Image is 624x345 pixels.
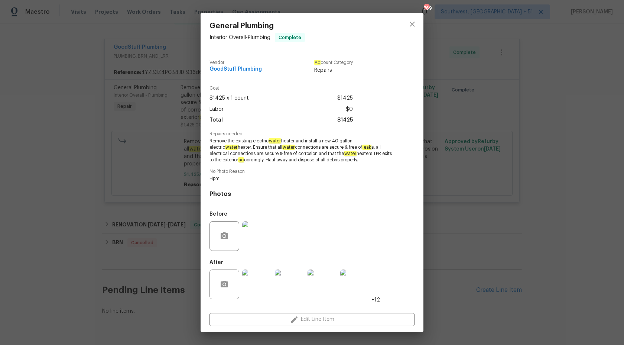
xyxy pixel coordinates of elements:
h4: Photos [209,190,415,198]
span: count Category [314,60,353,65]
em: leak [362,145,371,150]
div: 769 [424,4,429,12]
span: GoodStuff Plumbing [209,67,262,72]
span: +12 [371,296,380,304]
span: General Plumbing [209,22,305,30]
span: Labor [209,104,224,115]
span: Repairs needed [209,132,415,136]
em: water [344,151,357,156]
span: Complete [276,34,304,41]
button: close [403,15,421,33]
span: $1425 [337,115,353,126]
span: $1425 x 1 count [209,93,249,104]
em: water [282,145,295,150]
span: Repairs [314,67,353,74]
span: $0 [346,104,353,115]
span: No Photo Reason [209,169,415,174]
em: Ac [314,60,321,65]
span: Interior Overall - Plumbing [209,35,270,40]
span: $1425 [337,93,353,104]
span: Hpm [209,175,394,182]
em: ac [238,157,244,162]
span: Remove the existing electric heater and install a new 40 gallon electric heater. Ensure that all ... [209,138,394,163]
h5: After [209,260,223,265]
span: Total [209,115,223,126]
em: water [269,138,281,144]
span: Vendor [209,60,262,65]
h5: Before [209,212,227,217]
span: Cost [209,86,353,91]
em: water [225,145,238,150]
